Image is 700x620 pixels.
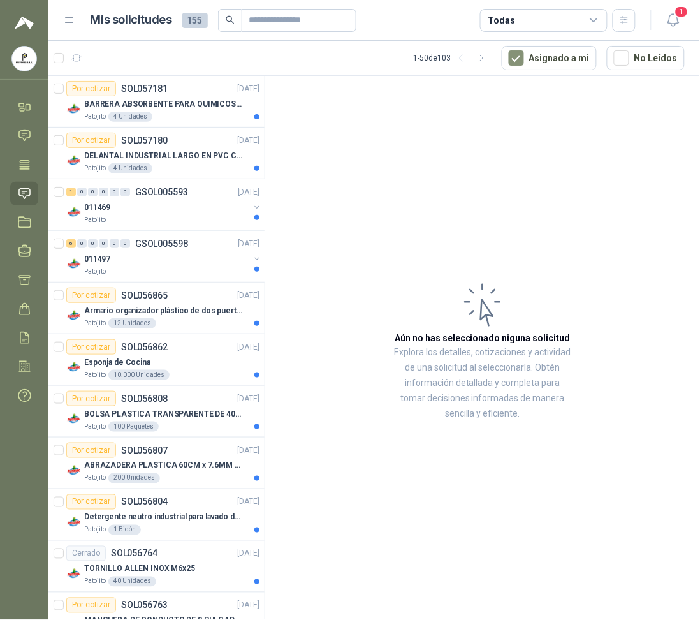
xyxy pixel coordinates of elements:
a: CerradoSOL056764[DATE] Company LogoTORNILLO ALLEN INOX M6x25Patojito40 Unidades [48,541,265,593]
div: 12 Unidades [108,318,156,328]
div: Por cotizar [66,494,116,510]
h1: Mis solicitudes [91,11,172,29]
a: Por cotizarSOL056808[DATE] Company LogoBOLSA PLASTICA TRANSPARENTE DE 40*60 CMSPatojito100 Paquetes [48,386,265,438]
div: 100 Paquetes [108,422,159,432]
p: [DATE] [238,548,259,560]
div: Todas [488,13,515,27]
img: Company Logo [66,566,82,582]
div: 0 [99,239,108,248]
a: Por cotizarSOL056804[DATE] Company LogoDetergente neutro industrial para lavado de tanques y maqu... [48,489,265,541]
p: [DATE] [238,135,259,147]
img: Company Logo [66,411,82,427]
div: Por cotizar [66,339,116,355]
a: 6 0 0 0 0 0 GSOL005598[DATE] Company Logo011497Patojito [66,236,262,277]
p: BOLSA PLASTICA TRANSPARENTE DE 40*60 CMS [84,408,243,420]
p: SOL056763 [121,601,168,610]
p: SOL056764 [111,549,157,558]
p: 011469 [84,202,110,214]
div: Por cotizar [66,598,116,613]
a: Por cotizarSOL057181[DATE] Company LogoBARRERA ABSORBENTE PARA QUIMICOS (DERRAME DE HIPOCLORITO)P... [48,76,265,128]
p: Patojito [84,267,106,277]
p: [DATE] [238,186,259,198]
div: Por cotizar [66,443,116,458]
p: Patojito [84,577,106,587]
p: SOL056807 [121,446,168,455]
h3: Aún no has seleccionado niguna solicitud [395,331,571,345]
div: 0 [77,239,87,248]
a: 1 0 0 0 0 0 GSOL005593[DATE] Company Logo011469Patojito [66,184,262,225]
img: Logo peakr [15,15,34,31]
div: Por cotizar [66,391,116,406]
p: Detergente neutro industrial para lavado de tanques y maquinas. [84,512,243,524]
span: search [226,15,235,24]
a: Por cotizarSOL056862[DATE] Company LogoEsponja de CocinaPatojito10.000 Unidades [48,334,265,386]
div: 0 [77,188,87,196]
p: TORNILLO ALLEN INOX M6x25 [84,563,195,575]
span: 1 [674,6,689,18]
span: 155 [182,13,208,28]
p: Patojito [84,525,106,535]
img: Company Logo [66,153,82,168]
a: Por cotizarSOL056865[DATE] Company LogoArmario organizador plástico de dos puertas de acuerdo a l... [48,283,265,334]
p: SOL057180 [121,136,168,145]
p: Patojito [84,163,106,173]
p: GSOL005593 [135,188,188,196]
a: Por cotizarSOL057180[DATE] Company LogoDELANTAL INDUSTRIAL LARGO EN PVC COLOR AMARILLOPatojito4 U... [48,128,265,179]
p: [DATE] [238,238,259,250]
div: Por cotizar [66,288,116,303]
div: 1 - 50 de 103 [413,48,492,68]
p: DELANTAL INDUSTRIAL LARGO EN PVC COLOR AMARILLO [84,150,243,162]
p: [DATE] [238,445,259,457]
img: Company Logo [66,205,82,220]
div: 0 [88,239,98,248]
p: Patojito [84,318,106,328]
p: [DATE] [238,83,259,95]
img: Company Logo [66,360,82,375]
img: Company Logo [66,515,82,530]
button: 1 [662,9,685,32]
p: Patojito [84,112,106,122]
p: SOL056808 [121,394,168,403]
img: Company Logo [66,101,82,117]
p: [DATE] [238,600,259,612]
div: 0 [110,188,119,196]
img: Company Logo [66,256,82,272]
div: 4 Unidades [108,163,152,173]
p: SOL056862 [121,343,168,351]
p: [DATE] [238,496,259,508]
p: [DATE] [238,290,259,302]
p: Patojito [84,473,106,483]
p: Armario organizador plástico de dos puertas de acuerdo a la imagen adjunta [84,305,243,317]
div: 200 Unidades [108,473,160,483]
p: BARRERA ABSORBENTE PARA QUIMICOS (DERRAME DE HIPOCLORITO) [84,98,243,110]
p: SOL056804 [121,498,168,506]
div: 0 [99,188,108,196]
a: Por cotizarSOL056807[DATE] Company LogoABRAZADERA PLASTICA 60CM x 7.6MM ANCHAPatojito200 Unidades [48,438,265,489]
p: [DATE] [238,341,259,353]
img: Company Logo [66,463,82,478]
div: 0 [120,239,130,248]
p: Patojito [84,422,106,432]
img: Company Logo [66,308,82,323]
p: SOL056865 [121,291,168,300]
p: Explora los detalles, cotizaciones y actividad de una solicitud al seleccionarla. Obtén informaci... [393,345,572,422]
p: Esponja de Cocina [84,357,150,369]
div: 40 Unidades [108,577,156,587]
p: ABRAZADERA PLASTICA 60CM x 7.6MM ANCHA [84,460,243,472]
p: Patojito [84,370,106,380]
p: [DATE] [238,393,259,405]
div: 0 [120,188,130,196]
div: Cerrado [66,546,106,561]
p: SOL057181 [121,84,168,93]
img: Company Logo [12,47,36,71]
div: 0 [110,239,119,248]
div: 10.000 Unidades [108,370,170,380]
div: 1 Bidón [108,525,141,535]
div: 6 [66,239,76,248]
p: Patojito [84,215,106,225]
p: 011497 [84,253,110,265]
button: Asignado a mi [502,46,597,70]
div: 4 Unidades [108,112,152,122]
div: Por cotizar [66,133,116,148]
button: No Leídos [607,46,685,70]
